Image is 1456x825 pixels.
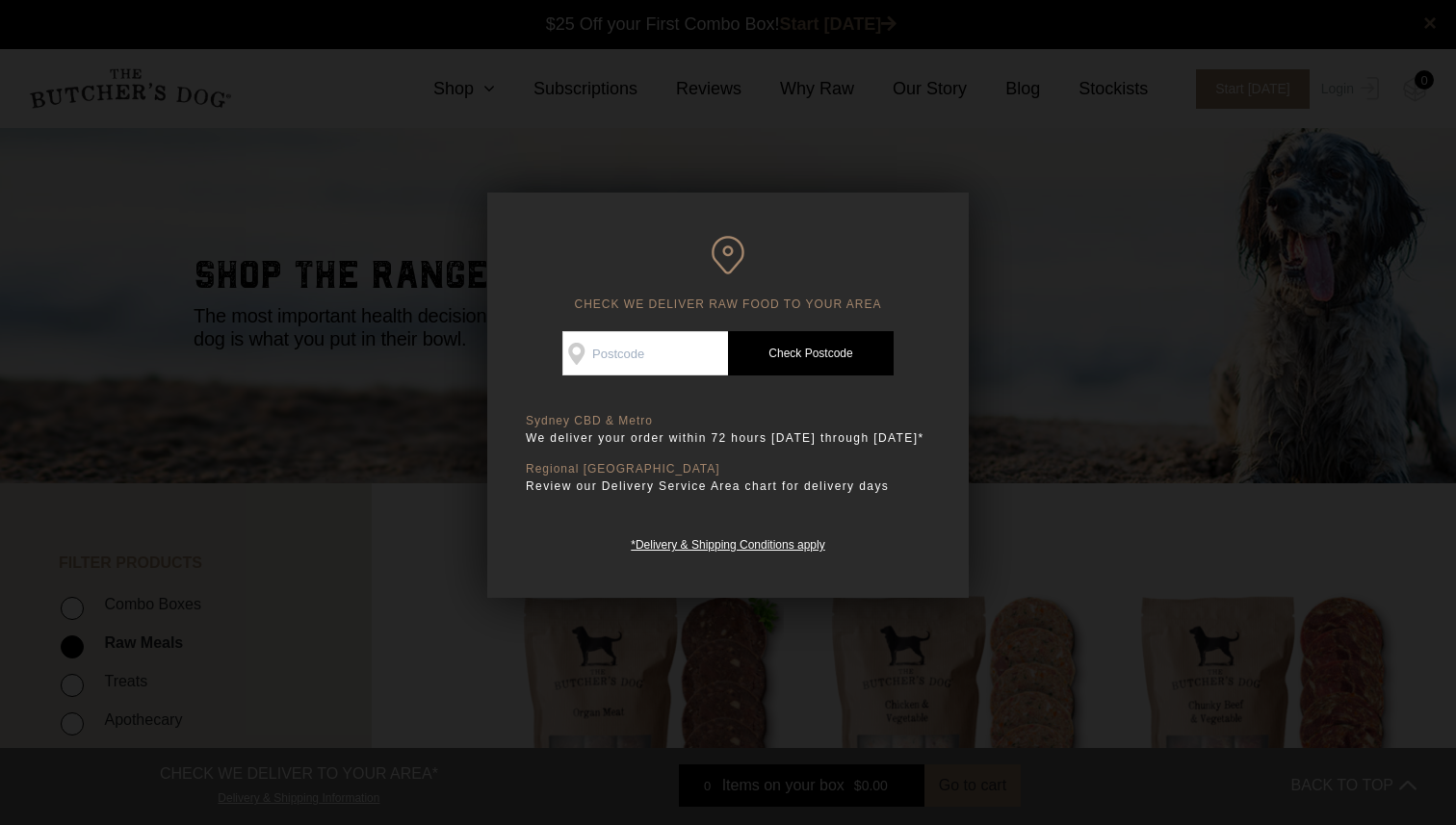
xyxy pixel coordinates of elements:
h6: CHECK WE DELIVER RAW FOOD TO YOUR AREA [526,236,930,312]
p: Sydney CBD & Metro [526,414,930,428]
input: Postcode [562,331,728,375]
a: *Delivery & Shipping Conditions apply [631,533,824,552]
a: Check Postcode [728,331,894,375]
p: We deliver your order within 72 hours [DATE] through [DATE]* [526,428,930,448]
p: Review our Delivery Service Area chart for delivery days [526,477,930,496]
p: Regional [GEOGRAPHIC_DATA] [526,462,930,477]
